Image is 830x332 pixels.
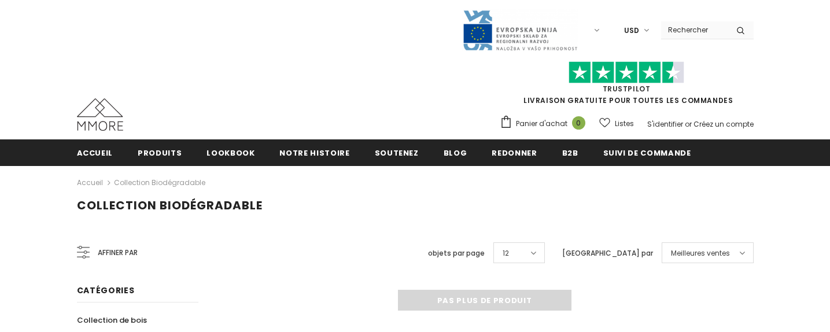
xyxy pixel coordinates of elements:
[279,147,349,158] span: Notre histoire
[599,113,634,134] a: Listes
[462,25,578,35] a: Javni Razpis
[444,147,467,158] span: Blog
[500,115,591,132] a: Panier d'achat 0
[492,139,537,165] a: Redonner
[503,248,509,259] span: 12
[572,116,585,130] span: 0
[562,139,578,165] a: B2B
[77,197,263,213] span: Collection biodégradable
[516,118,567,130] span: Panier d'achat
[603,139,691,165] a: Suivi de commande
[138,139,182,165] a: Produits
[624,25,639,36] span: USD
[77,285,135,296] span: Catégories
[77,315,147,326] span: Collection de bois
[693,119,754,129] a: Créez un compte
[603,84,651,94] a: TrustPilot
[428,248,485,259] label: objets par page
[98,246,138,259] span: Affiner par
[671,248,730,259] span: Meilleures ventes
[562,248,653,259] label: [GEOGRAPHIC_DATA] par
[462,9,578,51] img: Javni Razpis
[500,67,754,105] span: LIVRAISON GRATUITE POUR TOUTES LES COMMANDES
[444,139,467,165] a: Blog
[375,147,419,158] span: soutenez
[569,61,684,84] img: Faites confiance aux étoiles pilotes
[647,119,683,129] a: S'identifier
[77,176,103,190] a: Accueil
[562,147,578,158] span: B2B
[279,139,349,165] a: Notre histoire
[206,147,254,158] span: Lookbook
[138,147,182,158] span: Produits
[615,118,634,130] span: Listes
[77,98,123,131] img: Cas MMORE
[603,147,691,158] span: Suivi de commande
[492,147,537,158] span: Redonner
[375,139,419,165] a: soutenez
[77,147,113,158] span: Accueil
[685,119,692,129] span: or
[77,310,147,330] a: Collection de bois
[114,178,205,187] a: Collection biodégradable
[77,139,113,165] a: Accueil
[206,139,254,165] a: Lookbook
[661,21,728,38] input: Search Site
